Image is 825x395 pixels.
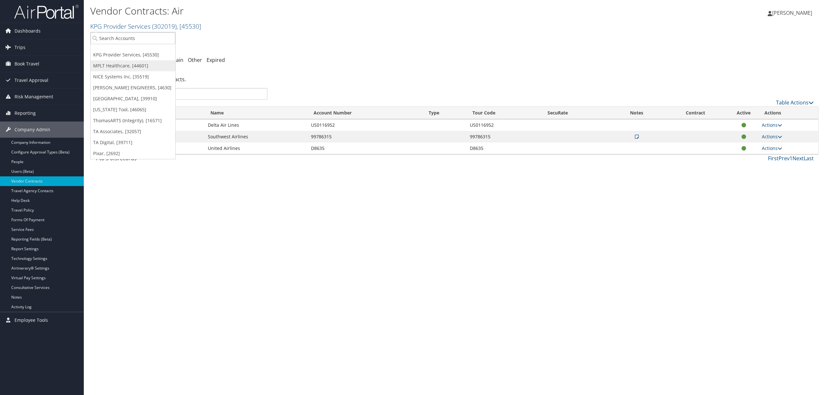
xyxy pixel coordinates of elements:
a: [PERSON_NAME] [768,3,819,23]
span: Travel Approval [15,72,48,88]
img: airportal-logo.png [14,4,79,19]
td: Delta Air Lines [205,119,308,131]
a: MPLT Healthcare, [44601] [91,60,175,71]
td: D8635 [308,143,422,154]
th: Actions [759,107,818,119]
td: 99786315 [467,131,542,143]
span: Company Admin [15,122,50,138]
div: 1 to 3 of records [95,154,267,165]
td: US0116952 [308,119,422,131]
div: There are contracts. [90,71,819,88]
a: [US_STATE] Tool, [46065] [91,104,175,115]
span: Reporting [15,105,36,121]
h1: Vendor Contracts: Air [90,4,576,18]
span: ( 302019 ) [152,22,177,31]
td: US0116952 [467,119,542,131]
th: Account Number: activate to sort column ascending [308,107,422,119]
th: Name: activate to sort column ascending [205,107,308,119]
th: Type: activate to sort column ascending [423,107,467,119]
th: SecuRate: activate to sort column ascending [542,107,612,119]
span: Employee Tools [15,312,48,328]
a: TA Associates, [32057] [91,126,175,137]
a: ThomasARTS (Integrity), [16571] [91,115,175,126]
td: United Airlines [205,143,308,154]
a: [GEOGRAPHIC_DATA], [39910] [91,93,175,104]
td: 99786315 [308,131,422,143]
th: Active: activate to sort column ascending [729,107,759,119]
a: Actions [762,122,782,128]
a: [PERSON_NAME] ENGINEERS, [4630] [91,82,175,93]
td: D8635 [467,143,542,154]
a: TA Digital, [39711] [91,137,175,148]
span: , [ 45530 ] [177,22,201,31]
span: [PERSON_NAME] [772,9,812,16]
input: Search [95,88,267,100]
a: KPG Provider Services, [45530] [91,49,175,60]
input: Search Accounts [91,32,175,44]
th: Notes: activate to sort column ascending [611,107,662,119]
a: Last [804,155,814,162]
a: Actions [762,133,782,140]
a: KPG Provider Services [90,22,201,31]
span: Trips [15,39,25,55]
span: Dashboards [15,23,41,39]
span: Risk Management [15,89,53,105]
a: Next [792,155,804,162]
td: Southwest Airlines [205,131,308,143]
a: Expired [207,56,225,64]
th: Tour Code: activate to sort column ascending [467,107,542,119]
a: 1 [790,155,792,162]
span: Book Travel [15,56,39,72]
a: NICE Systems Inc, [35519] [91,71,175,82]
a: Table Actions [776,99,814,106]
th: Contract: activate to sort column descending [662,107,729,119]
a: Other [188,56,202,64]
a: Prev [779,155,790,162]
a: First [768,155,779,162]
a: Pixar, [2692] [91,148,175,159]
a: Actions [762,145,782,151]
